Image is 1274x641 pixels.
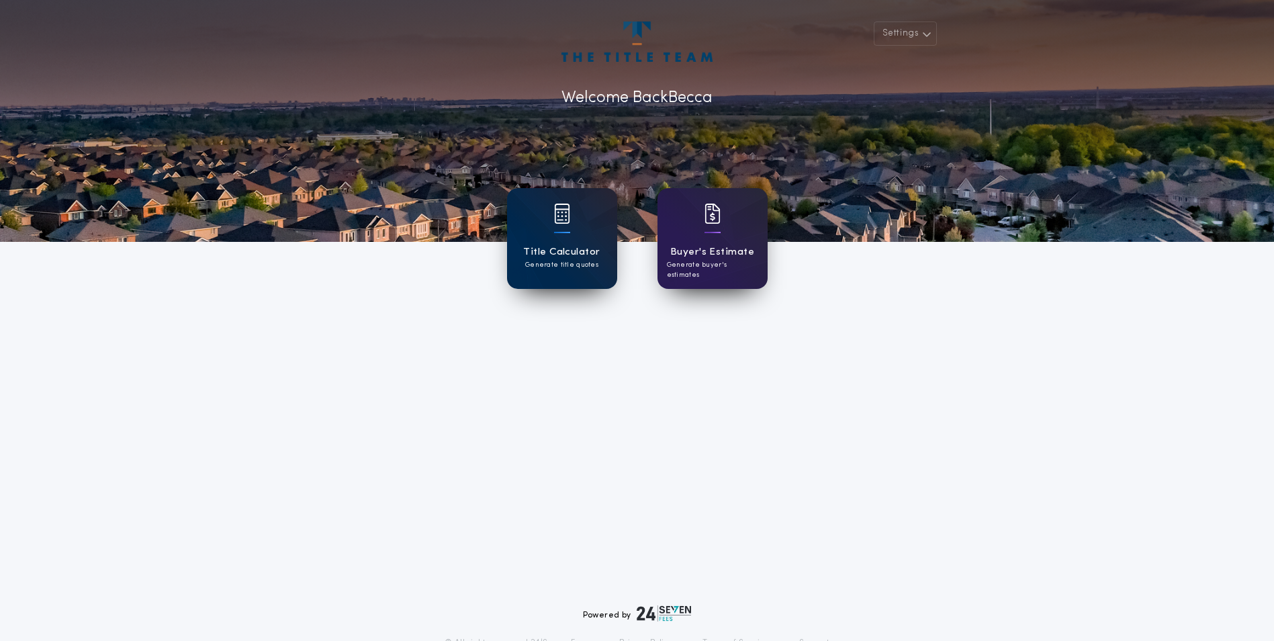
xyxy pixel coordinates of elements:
p: Welcome Back Becca [561,86,713,110]
a: card iconBuyer's EstimateGenerate buyer's estimates [657,188,768,289]
h1: Title Calculator [523,245,600,260]
h1: Buyer's Estimate [670,245,754,260]
p: Generate buyer's estimates [667,260,758,280]
button: Settings [874,22,937,46]
img: logo [637,605,692,622]
p: Generate title quotes [525,260,598,270]
img: account-logo [561,22,712,62]
div: Powered by [583,605,692,622]
img: card icon [704,204,721,224]
a: card iconTitle CalculatorGenerate title quotes [507,188,617,289]
img: card icon [554,204,570,224]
